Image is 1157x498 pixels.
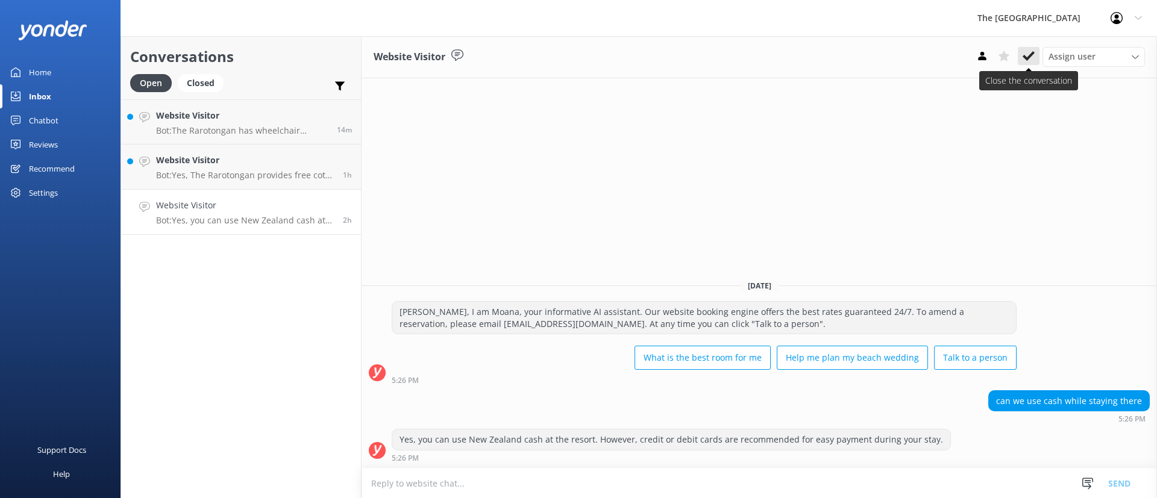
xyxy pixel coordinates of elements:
[635,346,771,370] button: What is the best room for me
[178,76,230,89] a: Closed
[156,154,334,167] h4: Website Visitor
[156,199,334,212] h4: Website Visitor
[392,453,951,462] div: Aug 30 2025 05:26pm (UTC -10:00) Pacific/Honolulu
[121,190,361,235] a: Website VisitorBot:Yes, you can use New Zealand cash at the resort. However, credit or debit card...
[29,157,75,181] div: Recommend
[392,302,1016,334] div: [PERSON_NAME], I am Moana, your informative AI assistant. Our website booking engine offers the b...
[392,377,419,384] strong: 5:26 PM
[337,125,352,135] span: Aug 30 2025 07:21pm (UTC -10:00) Pacific/Honolulu
[156,215,334,226] p: Bot: Yes, you can use New Zealand cash at the resort. However, credit or debit cards are recommen...
[178,74,224,92] div: Closed
[53,462,70,486] div: Help
[29,181,58,205] div: Settings
[156,170,334,181] p: Bot: Yes, The Rarotongan provides free cots for babies. Please ensure to inform the reservations ...
[374,49,445,65] h3: Website Visitor
[392,429,950,450] div: Yes, you can use New Zealand cash at the resort. However, credit or debit cards are recommended f...
[392,376,1017,384] div: Aug 30 2025 05:26pm (UTC -10:00) Pacific/Honolulu
[121,145,361,190] a: Website VisitorBot:Yes, The Rarotongan provides free cots for babies. Please ensure to inform the...
[392,455,419,462] strong: 5:26 PM
[988,414,1150,423] div: Aug 30 2025 05:26pm (UTC -10:00) Pacific/Honolulu
[29,132,58,157] div: Reviews
[343,215,352,225] span: Aug 30 2025 05:26pm (UTC -10:00) Pacific/Honolulu
[37,438,86,462] div: Support Docs
[1118,416,1146,423] strong: 5:26 PM
[741,281,779,291] span: [DATE]
[1049,50,1096,63] span: Assign user
[29,60,51,84] div: Home
[29,84,51,108] div: Inbox
[777,346,928,370] button: Help me plan my beach wedding
[130,45,352,68] h2: Conversations
[18,20,87,40] img: yonder-white-logo.png
[934,346,1017,370] button: Talk to a person
[343,170,352,180] span: Aug 30 2025 06:06pm (UTC -10:00) Pacific/Honolulu
[156,109,328,122] h4: Website Visitor
[989,391,1149,411] div: can we use cash while staying there
[121,99,361,145] a: Website VisitorBot:The Rarotongan has wheelchair accessibility in most areas, including the Lobby...
[29,108,58,132] div: Chatbot
[130,76,178,89] a: Open
[156,125,328,136] p: Bot: The Rarotongan has wheelchair accessibility in most areas, including the Lobby, restaurants,...
[1043,47,1145,66] div: Assign User
[130,74,172,92] div: Open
